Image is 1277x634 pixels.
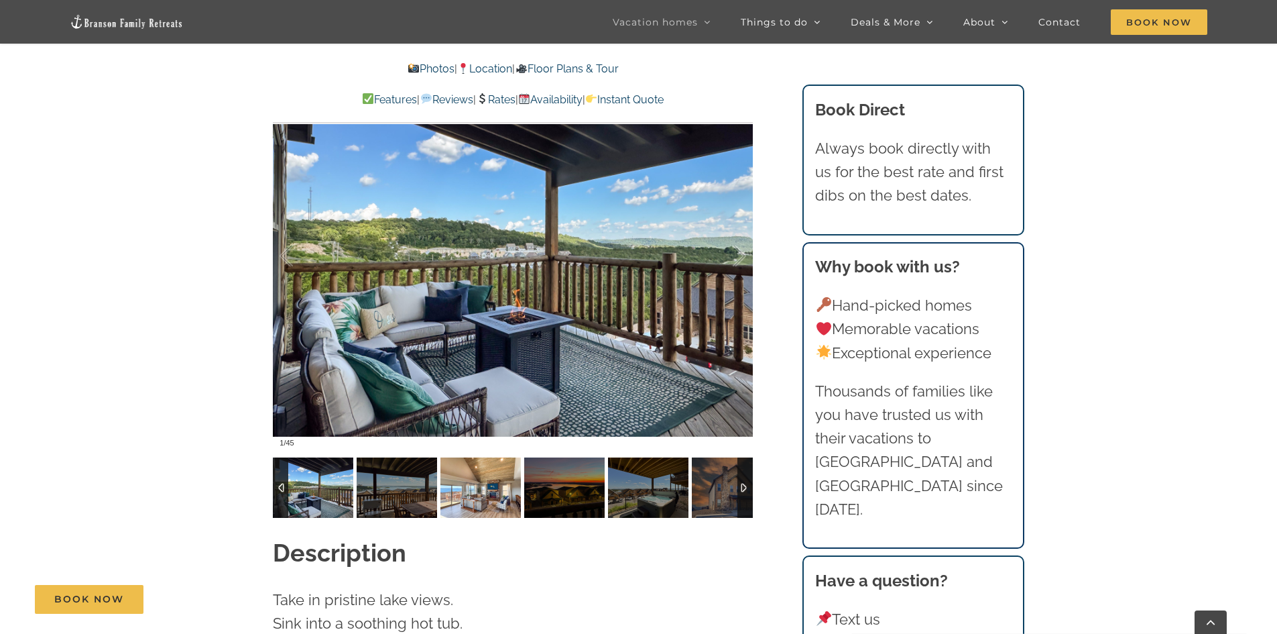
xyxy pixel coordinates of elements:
p: Thousands of families like you have trusted us with their vacations to [GEOGRAPHIC_DATA] and [GEO... [815,380,1011,521]
p: | | | | [273,91,753,109]
img: 🌟 [816,345,831,360]
span: Contact [1038,17,1081,27]
img: Dreamweaver-Cabin-Table-Rock-Lake-2009-scaled.jpg-nggid043196-ngg0dyn-120x90-00f0w010c011r110f110... [357,458,437,518]
img: 📌 [816,611,831,626]
a: Floor Plans & Tour [515,62,618,75]
a: Features [362,93,417,106]
p: Hand-picked homes Memorable vacations Exceptional experience [815,294,1011,365]
a: Instant Quote [585,93,664,106]
h3: Why book with us? [815,255,1011,279]
b: Book Direct [815,100,905,119]
span: Book Now [1111,9,1207,35]
img: 👉 [586,93,597,104]
img: Dreamweaver-Cabin-at-Table-Rock-Lake-1052-Edit-scaled.jpg-nggid042884-ngg0dyn-120x90-00f0w010c011... [692,458,772,518]
strong: Have a question? [815,571,948,590]
a: Availability [518,93,583,106]
img: 📸 [408,63,419,74]
img: Dreamweaver-Cabin-at-Table-Rock-Lake-1004-Edit-scaled.jpg-nggid042883-ngg0dyn-120x90-00f0w010c011... [440,458,521,518]
span: About [963,17,995,27]
img: 🎥 [516,63,527,74]
p: Always book directly with us for the best rate and first dibs on the best dates. [815,137,1011,208]
span: Book Now [54,594,124,605]
img: 💲 [477,93,487,104]
a: Location [457,62,512,75]
p: | | [273,60,753,78]
span: Vacation homes [613,17,698,27]
a: Rates [476,93,515,106]
img: Branson Family Retreats Logo [70,14,184,30]
img: ❤️ [816,321,831,336]
span: Deals & More [851,17,920,27]
a: Photos [408,62,454,75]
img: Dreamweaver-cabin-sunset-Table-Rock-Lake-scaled.jpg-nggid042901-ngg0dyn-120x90-00f0w010c011r110f1... [524,458,605,518]
img: 💬 [421,93,432,104]
a: Reviews [420,93,473,106]
img: Dreamweaver-Cabin-Table-Rock-Lake-2002-scaled.jpg-nggid043191-ngg0dyn-120x90-00f0w010c011r110f110... [273,458,353,518]
strong: Description [273,539,406,567]
img: ✅ [363,93,373,104]
img: 📆 [519,93,530,104]
img: 🔑 [816,297,831,312]
img: Dreamweaver-Cabin-Table-Rock-Lake-2020-scaled.jpg-nggid043203-ngg0dyn-120x90-00f0w010c011r110f110... [608,458,688,518]
img: 📍 [458,63,469,74]
a: Book Now [35,585,143,614]
span: Things to do [741,17,808,27]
